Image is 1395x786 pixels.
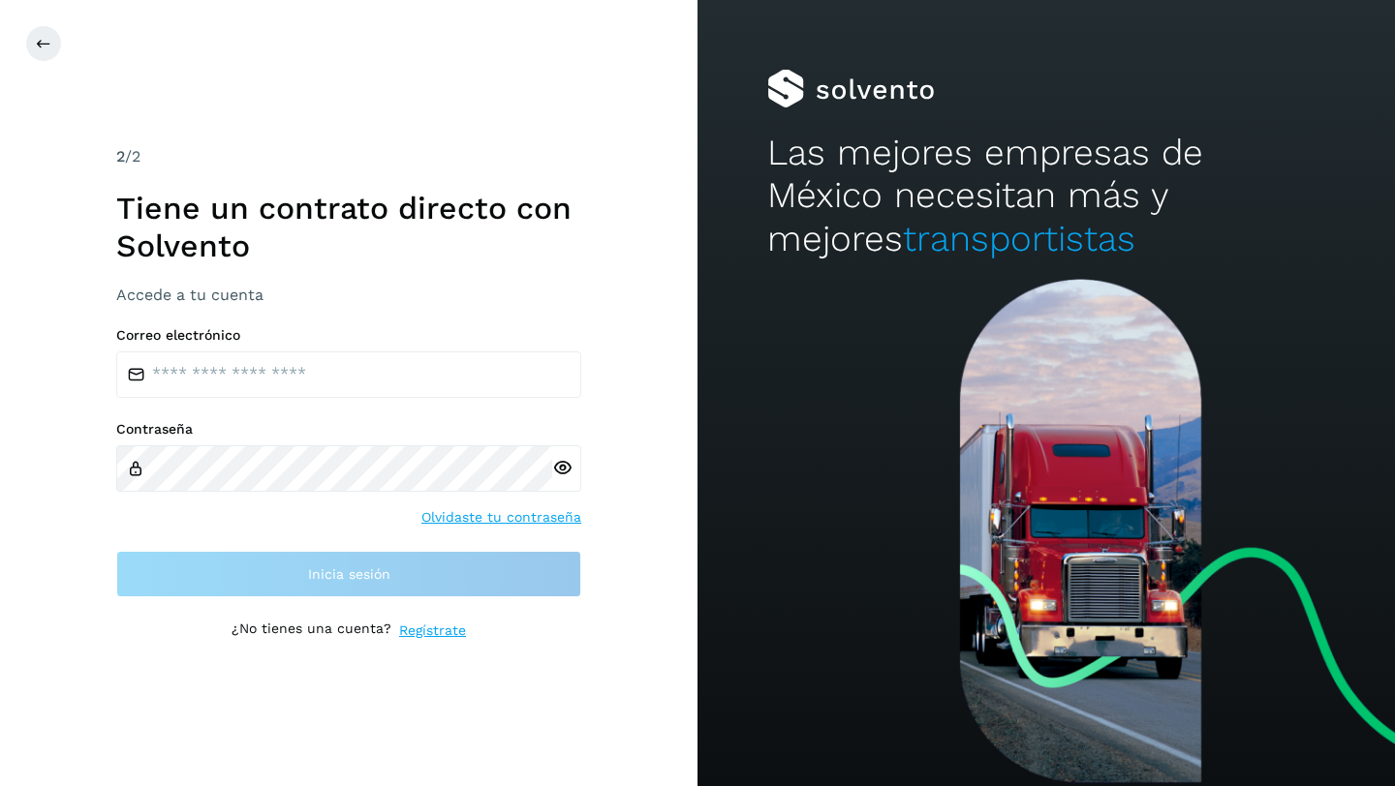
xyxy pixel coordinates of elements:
div: /2 [116,145,581,168]
h1: Tiene un contrato directo con Solvento [116,190,581,264]
span: transportistas [903,218,1135,259]
a: Olvidaste tu contraseña [421,507,581,528]
label: Correo electrónico [116,327,581,344]
a: Regístrate [399,620,466,641]
button: Inicia sesión [116,551,581,597]
h2: Las mejores empresas de México necesitan más y mejores [767,132,1325,260]
p: ¿No tienes una cuenta? [232,620,391,641]
span: 2 [116,147,125,166]
span: Inicia sesión [308,567,390,581]
label: Contraseña [116,421,581,438]
h3: Accede a tu cuenta [116,286,581,304]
